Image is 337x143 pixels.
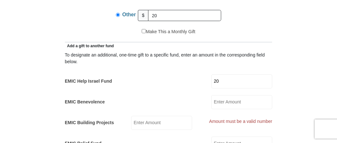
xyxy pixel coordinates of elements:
[209,118,272,125] li: Amount must be a valid number
[211,74,272,88] input: Enter Amount
[65,119,114,126] label: EMIC Building Projects
[65,99,105,105] label: EMIC Benevolence
[142,28,195,35] label: Make This a Monthly Gift
[131,116,192,130] input: Enter Amount
[138,10,149,21] span: $
[211,95,272,109] input: Enter Amount
[122,12,136,17] span: Other
[65,78,112,85] label: EMIC Help Israel Fund
[142,29,146,33] input: Make This a Monthly Gift
[65,44,114,48] span: Add a gift to another fund
[65,52,272,65] div: To designate an additional, one-time gift to a specific fund, enter an amount in the correspondin...
[148,10,221,21] input: Other Amount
